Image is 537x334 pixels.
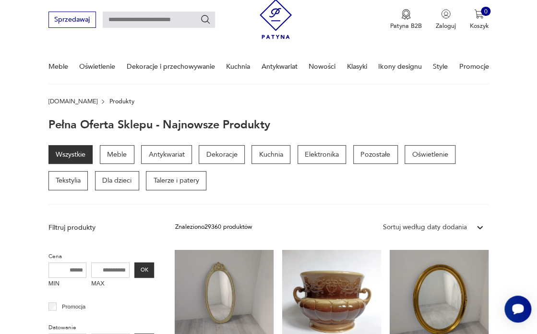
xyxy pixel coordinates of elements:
a: Promocje [459,50,489,83]
button: 0Koszyk [469,9,489,30]
a: Klasyki [347,50,367,83]
a: Meble [48,50,68,83]
p: Produkty [109,98,134,105]
p: Filtruj produkty [48,223,155,233]
a: Wszystkie [48,145,93,164]
p: Datowanie [48,323,155,333]
a: [DOMAIN_NAME] [48,98,97,105]
a: Kuchnia [226,50,250,83]
a: Oświetlenie [405,145,455,164]
button: Szukaj [200,14,211,25]
label: MIN [48,278,87,291]
h1: Pełna oferta sklepu - najnowsze produkty [48,119,270,131]
a: Antykwariat [141,145,192,164]
button: OK [134,262,154,278]
p: Promocja [62,302,85,311]
a: Pozostałe [353,145,398,164]
p: Koszyk [469,22,489,30]
a: Elektronika [298,145,346,164]
button: Patyna B2B [390,9,422,30]
button: Zaloguj [436,9,456,30]
a: Nowości [309,50,335,83]
a: Sprzedawaj [48,17,96,23]
a: Ikony designu [378,50,421,83]
a: Tekstylia [48,171,88,190]
a: Ikona medaluPatyna B2B [390,9,422,30]
a: Meble [100,145,134,164]
a: Dekoracje i przechowywanie [127,50,215,83]
p: Zaloguj [436,22,456,30]
p: Patyna B2B [390,22,422,30]
a: Dla dzieci [95,171,139,190]
a: Oświetlenie [79,50,115,83]
a: Antykwariat [262,50,298,83]
p: Cena [48,252,155,261]
a: Style [433,50,448,83]
img: Ikonka użytkownika [441,9,451,19]
label: MAX [91,278,130,291]
button: Sprzedawaj [48,12,96,27]
img: Ikona medalu [401,9,411,20]
div: Znaleziono 29360 produktów [175,223,251,232]
img: Ikona koszyka [474,9,484,19]
a: Kuchnia [251,145,290,164]
div: Sortuj według daty dodania [382,223,466,232]
a: Dekoracje [199,145,245,164]
div: 0 [481,7,490,16]
a: Talerze i patery [146,171,206,190]
iframe: Smartsupp widget button [504,296,531,322]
